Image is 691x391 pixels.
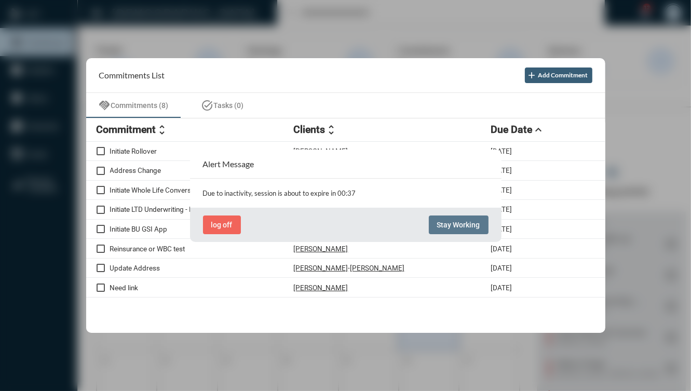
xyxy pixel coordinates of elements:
[437,221,480,229] span: Stay Working
[203,159,254,169] h2: Alert Message
[211,221,233,229] span: log off
[429,215,489,234] button: Stay Working
[203,215,241,234] button: log off
[203,189,489,197] p: Due to inactivity, session is about to expire in 00:37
